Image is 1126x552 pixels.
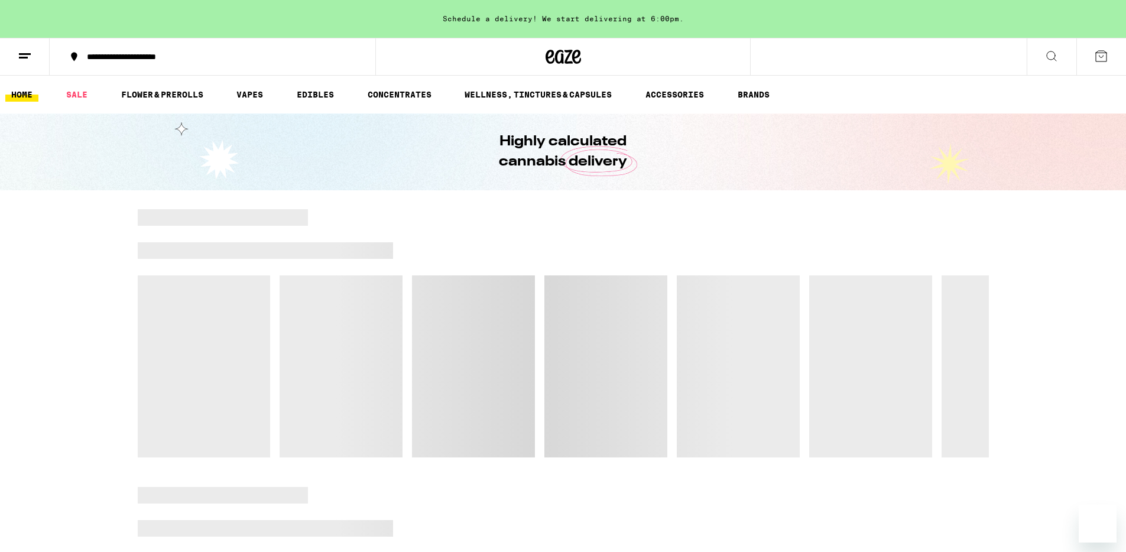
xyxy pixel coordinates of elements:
a: CONCENTRATES [362,87,437,102]
a: VAPES [231,87,269,102]
a: BRANDS [732,87,775,102]
a: WELLNESS, TINCTURES & CAPSULES [459,87,618,102]
a: ACCESSORIES [640,87,710,102]
a: HOME [5,87,38,102]
a: SALE [60,87,93,102]
h1: Highly calculated cannabis delivery [466,132,661,172]
iframe: Button to launch messaging window [1079,505,1117,543]
a: FLOWER & PREROLLS [115,87,209,102]
a: EDIBLES [291,87,340,102]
